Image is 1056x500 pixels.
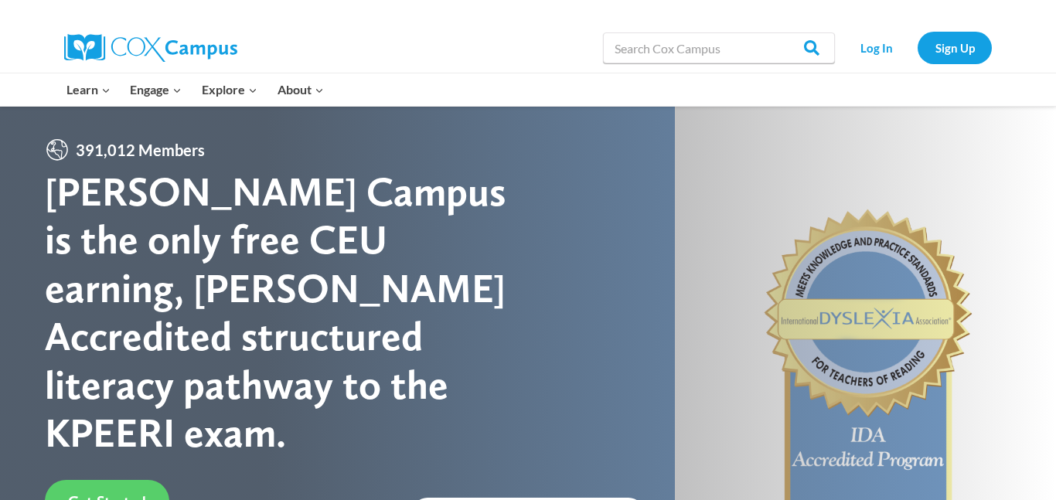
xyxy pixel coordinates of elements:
[603,32,835,63] input: Search Cox Campus
[843,32,992,63] nav: Secondary Navigation
[56,73,333,106] nav: Primary Navigation
[202,80,257,100] span: Explore
[66,80,111,100] span: Learn
[45,168,528,457] div: [PERSON_NAME] Campus is the only free CEU earning, [PERSON_NAME] Accredited structured literacy p...
[843,32,910,63] a: Log In
[130,80,182,100] span: Engage
[70,138,211,162] span: 391,012 Members
[918,32,992,63] a: Sign Up
[278,80,324,100] span: About
[64,34,237,62] img: Cox Campus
